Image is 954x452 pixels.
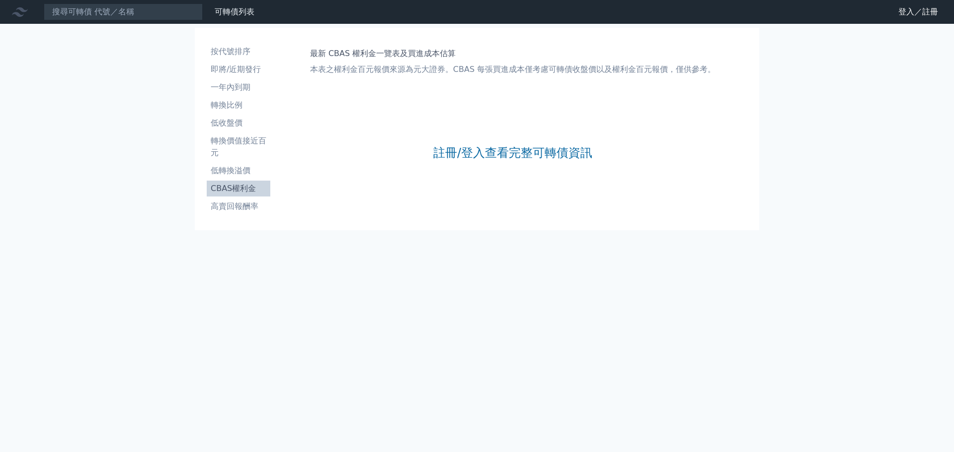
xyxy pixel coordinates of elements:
a: 註冊/登入查看完整可轉債資訊 [433,145,592,161]
a: CBAS權利金 [207,181,270,196]
a: 可轉債列表 [215,7,254,16]
a: 轉換價值接近百元 [207,133,270,161]
li: 低轉換溢價 [207,165,270,177]
a: 高賣回報酬率 [207,198,270,214]
a: 一年內到期 [207,79,270,95]
li: 即將/近期發行 [207,64,270,75]
h1: 最新 CBAS 權利金一覽表及買進成本估算 [310,48,715,60]
input: 搜尋可轉債 代號／名稱 [44,3,203,20]
li: CBAS權利金 [207,183,270,194]
li: 低收盤價 [207,117,270,129]
p: 本表之權利金百元報價來源為元大證券。CBAS 每張買進成本僅考慮可轉債收盤價以及權利金百元報價，僅供參考。 [310,64,715,75]
li: 高賣回報酬率 [207,200,270,212]
a: 登入／註冊 [890,4,946,20]
a: 轉換比例 [207,97,270,113]
li: 轉換價值接近百元 [207,135,270,159]
a: 即將/近期發行 [207,62,270,77]
a: 低收盤價 [207,115,270,131]
a: 按代號排序 [207,44,270,60]
li: 轉換比例 [207,99,270,111]
li: 按代號排序 [207,46,270,58]
a: 低轉換溢價 [207,163,270,179]
li: 一年內到期 [207,81,270,93]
